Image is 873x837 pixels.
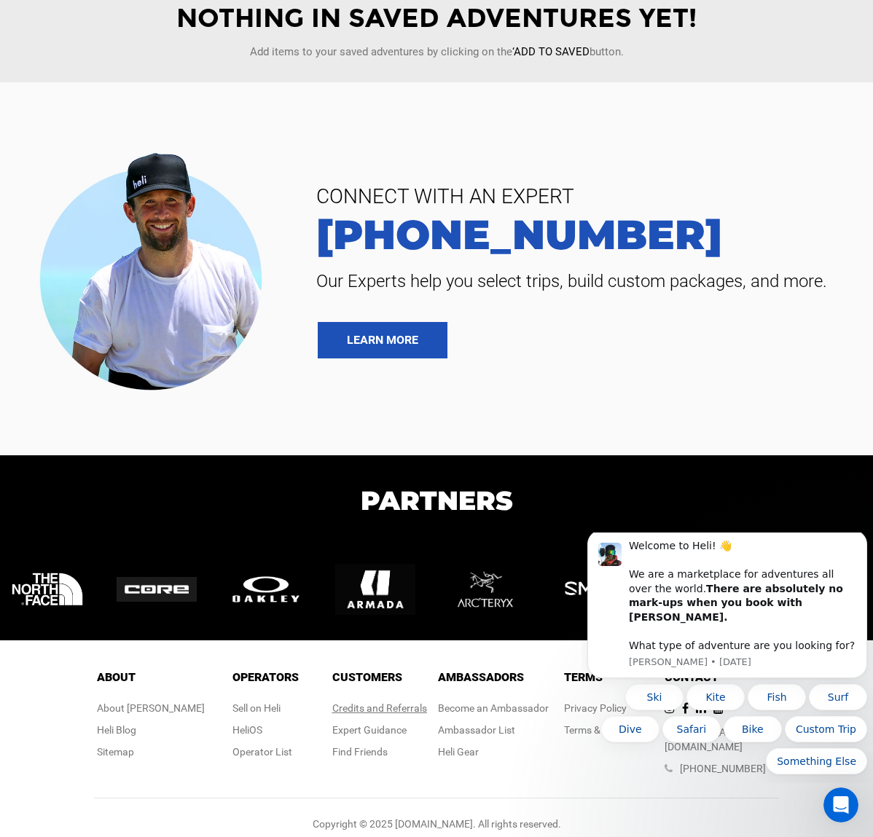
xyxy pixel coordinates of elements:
[81,184,139,210] button: Quick reply: Safari
[97,724,136,736] a: Heli Blog
[438,702,549,714] a: Become an Ambassador
[554,549,649,629] img: logo
[97,670,136,684] span: About
[332,702,427,714] a: Credits and Referrals
[97,744,205,759] div: Sitemap
[47,50,262,90] b: There are absolutely no mark-ups when you book with [PERSON_NAME].
[203,184,286,210] button: Quick reply: Custom Trip
[97,701,205,715] div: About [PERSON_NAME]
[438,723,549,737] div: Ambassador List
[445,548,539,631] img: logo
[232,744,299,759] div: Operator List
[94,817,779,831] div: Copyright © 2025 [DOMAIN_NAME]. All rights reserved.
[305,214,851,255] a: [PHONE_NUMBER]
[512,45,590,58] span: ‘ADD TO SAVED
[166,152,224,178] button: Quick reply: Fish
[823,787,858,822] iframe: Intercom live chat
[232,670,299,684] span: Operators
[332,744,427,759] div: Find Friends
[47,7,275,121] div: Message content
[318,322,447,358] a: LEARN MORE
[332,670,402,684] span: Customers
[232,701,299,715] div: Sell on Heli
[332,724,407,736] a: Expert Guidance
[582,533,873,783] iframe: Intercom notifications message
[335,549,430,629] img: logo
[7,549,102,629] img: logo
[227,152,286,178] button: Quick reply: Surf
[564,670,603,684] span: Terms
[142,184,200,210] button: Quick reply: Bike
[117,577,211,602] img: logo
[305,270,851,293] span: Our Experts help you select trips, build custom packages, and more.
[105,152,163,178] button: Quick reply: Kite
[184,216,286,242] button: Quick reply: Something Else
[564,702,627,714] a: Privacy Policy
[47,123,275,136] p: Message from Carl, sent 2w ago
[15,44,858,60] p: Add items to your saved adventures by clicking on the button.
[6,152,286,242] div: Quick reply options
[226,573,321,605] img: logo
[438,746,479,758] a: Heli Gear
[564,724,651,736] a: Terms & Conditions
[232,724,262,736] a: HeliOS
[28,141,283,398] img: contact our team
[44,152,102,178] button: Quick reply: Ski
[20,184,78,210] button: Quick reply: Dive
[47,7,275,121] div: Welcome to Heli! 👋 We are a marketplace for adventures all over the world. What type of adventure...
[305,179,851,214] span: CONNECT WITH AN EXPERT
[438,670,524,684] span: Ambassadors
[17,10,40,34] img: Profile image for Carl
